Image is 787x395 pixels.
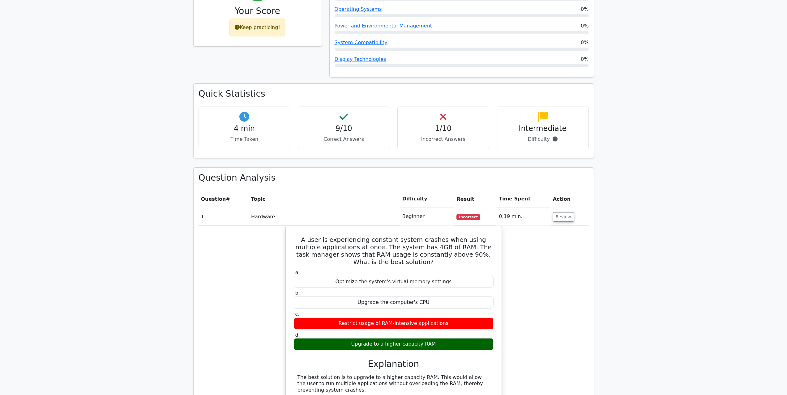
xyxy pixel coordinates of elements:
h3: Explanation [297,359,490,369]
a: Display Technologies [335,56,386,62]
span: 0% [581,22,588,30]
p: Correct Answers [303,136,385,143]
span: d. [295,332,300,338]
th: Topic [249,190,400,208]
div: Restrict usage of RAM-intensive applications [294,317,494,330]
div: Upgrade the computer's CPU [294,296,494,309]
td: 0:19 min. [496,208,550,225]
th: Difficulty [400,190,454,208]
th: Time Spent [496,190,550,208]
td: Hardware [249,208,400,225]
h4: 4 min [204,124,285,133]
th: # [199,190,249,208]
div: Optimize the system's virtual memory settings [294,276,494,288]
a: System Compatibility [335,40,387,45]
p: Difficulty [502,136,584,143]
th: Result [454,190,496,208]
h5: A user is experiencing constant system crashes when using multiple applications at once. The syst... [293,236,494,266]
p: Incorrect Answers [403,136,484,143]
h3: Your Score [199,6,317,16]
a: Power and Environmental Management [335,23,432,29]
span: Question [201,196,226,202]
h4: 1/10 [403,124,484,133]
div: The best solution is to upgrade to a higher capacity RAM. This would allow the user to run multip... [297,374,490,393]
span: 0% [581,56,588,63]
h3: Quick Statistics [199,89,589,99]
span: Incorrect [456,214,480,220]
h4: 9/10 [303,124,385,133]
div: Keep practicing! [229,19,285,36]
span: 0% [581,6,588,13]
span: 0% [581,39,588,46]
div: Upgrade to a higher capacity RAM [294,338,494,350]
td: 1 [199,208,249,225]
th: Action [550,190,589,208]
h4: Intermediate [502,124,584,133]
td: Beginner [400,208,454,225]
span: b. [295,290,300,296]
h3: Question Analysis [199,173,589,183]
span: a. [295,269,300,275]
p: Time Taken [204,136,285,143]
button: Review [553,212,574,222]
span: c. [295,311,300,317]
a: Operating Systems [335,6,382,12]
